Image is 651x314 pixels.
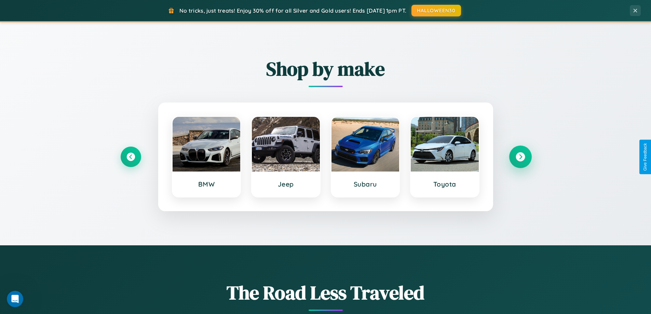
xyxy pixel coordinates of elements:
h3: Jeep [259,180,313,188]
h3: Toyota [418,180,472,188]
h3: Subaru [338,180,393,188]
iframe: Intercom live chat [7,291,23,307]
h1: The Road Less Traveled [121,279,531,306]
span: No tricks, just treats! Enjoy 30% off for all Silver and Gold users! Ends [DATE] 1pm PT. [179,7,406,14]
h2: Shop by make [121,56,531,82]
h3: BMW [179,180,234,188]
button: HALLOWEEN30 [411,5,461,16]
div: Give Feedback [643,143,648,171]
